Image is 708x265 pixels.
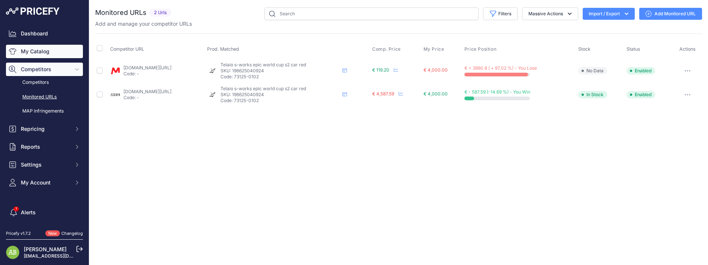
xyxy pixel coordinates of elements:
[110,46,144,52] span: Competitor URL
[21,161,70,168] span: Settings
[6,63,83,76] button: Competitors
[6,27,83,40] a: Dashboard
[21,125,70,133] span: Repricing
[6,176,83,189] button: My Account
[483,7,518,20] button: Filters
[61,231,83,236] a: Changelog
[207,46,239,52] span: Prod. Matched
[221,98,339,104] p: Code: 73125-0102
[372,46,401,52] span: Comp. Price
[221,86,306,91] span: Telaio s-works epic world cup s2 car red
[6,76,83,89] a: Competitors
[6,91,83,104] a: Monitored URLs
[372,91,394,97] span: € 4,587.59
[522,7,578,20] button: Massive Actions
[627,46,640,52] span: Status
[464,46,498,52] button: Price Position
[123,95,171,101] p: Code: -
[221,68,339,74] p: SKU: 196625040924
[424,46,446,52] button: My Price
[372,67,389,73] span: € 119.20
[221,62,306,67] span: Telaio s-works epic world cup s2 car red
[6,206,83,219] a: Alerts
[221,74,339,80] p: Code: 73125-0102
[6,27,83,247] nav: Sidebar
[424,46,444,52] span: My Price
[6,45,83,58] a: My Catalog
[372,46,402,52] button: Comp. Price
[424,91,448,97] span: € 4,000.00
[639,8,702,20] a: Add Monitored URL
[6,122,83,136] button: Repricing
[627,67,655,75] span: Enabled
[95,20,192,28] p: Add and manage your competitor URLs
[679,46,696,52] span: Actions
[6,7,59,15] img: Pricefy Logo
[123,71,171,77] p: Code: -
[221,92,339,98] p: SKU: 196625040924
[264,7,479,20] input: Search
[95,7,147,18] h2: Monitored URLs
[21,66,70,73] span: Competitors
[464,65,537,71] span: € + 3880.8 ( + 97.02 %) - You Lose
[6,140,83,154] button: Reports
[149,9,171,17] span: 2 Urls
[583,8,635,20] button: Import / Export
[424,67,448,73] span: € 4,000.00
[6,158,83,171] button: Settings
[578,67,607,75] span: No Data
[6,230,31,237] div: Pricefy v1.7.2
[21,179,70,186] span: My Account
[24,246,67,252] a: [PERSON_NAME]
[464,46,496,52] span: Price Position
[464,89,530,95] span: € - 587.59 (-14.69 %) - You Win
[24,253,102,259] a: [EMAIL_ADDRESS][DOMAIN_NAME]
[627,91,655,98] span: Enabled
[6,105,83,118] a: MAP infringements
[123,65,171,70] a: [DOMAIN_NAME][URL]
[21,143,70,151] span: Reports
[45,230,60,237] span: New
[578,91,607,98] span: In Stock
[123,89,171,94] a: [DOMAIN_NAME][URL]
[578,46,590,52] span: Stock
